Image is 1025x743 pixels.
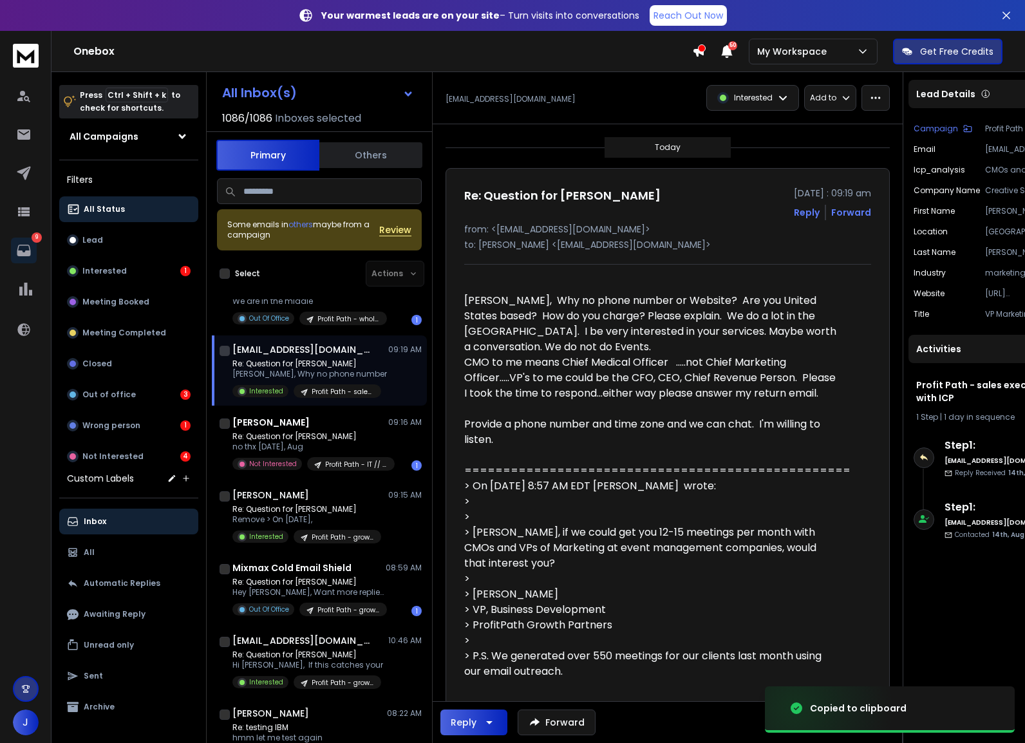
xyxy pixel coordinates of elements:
[59,320,198,346] button: Meeting Completed
[312,387,373,397] p: Profit Path - sales executive with ICP
[59,694,198,720] button: Archive
[325,460,387,469] p: Profit Path - IT // ceo cmo
[249,386,283,396] p: Interested
[464,277,851,705] div: [PERSON_NAME], Why no phone number or Website? Are you United States based? How do you charge? Pl...
[893,39,1002,64] button: Get Free Credits
[388,490,422,500] p: 09:15 AM
[518,710,596,735] button: Forward
[914,165,965,175] p: icp_analysis
[222,111,272,126] span: 1086 / 1086
[82,451,144,462] p: Not Interested
[464,223,871,236] p: from: <[EMAIL_ADDRESS][DOMAIN_NAME]>
[440,710,507,735] button: Reply
[992,530,1024,540] span: 14th, Aug
[84,702,115,712] p: Archive
[916,411,938,422] span: 1 Step
[232,431,387,442] p: Re: Question for [PERSON_NAME]
[955,530,1024,540] p: Contacted
[59,632,198,658] button: Unread only
[84,547,95,558] p: All
[232,416,310,429] h1: [PERSON_NAME]
[920,45,993,58] p: Get Free Credits
[914,247,955,258] p: Last Name
[235,268,260,279] label: Select
[411,315,422,325] div: 1
[232,650,383,660] p: Re: Question for [PERSON_NAME]
[914,124,972,134] button: Campaign
[249,605,289,614] p: Out Of Office
[411,606,422,616] div: 1
[59,258,198,284] button: Interested1
[13,710,39,735] button: J
[655,142,681,153] p: Today
[232,587,387,597] p: Hey [PERSON_NAME], Want more replies to
[249,677,283,687] p: Interested
[82,266,127,276] p: Interested
[84,204,125,214] p: All Status
[249,459,297,469] p: Not Interested
[232,722,387,733] p: Re: testing IBM
[944,411,1015,422] span: 1 day in sequence
[59,124,198,149] button: All Campaigns
[180,390,191,400] div: 3
[82,297,149,307] p: Meeting Booked
[914,309,929,319] p: title
[59,196,198,222] button: All Status
[59,351,198,377] button: Closed
[232,561,352,574] h1: Mixmax Cold Email Shield
[728,41,737,50] span: 50
[464,238,871,251] p: to: [PERSON_NAME] <[EMAIL_ADDRESS][DOMAIN_NAME]>
[232,489,309,502] h1: [PERSON_NAME]
[321,9,500,22] strong: Your warmest leads are on your site
[757,45,832,58] p: My Workspace
[59,227,198,253] button: Lead
[914,124,958,134] p: Campaign
[794,206,820,219] button: Reply
[794,187,871,200] p: [DATE] : 09:19 am
[59,540,198,565] button: All
[84,578,160,588] p: Automatic Replies
[388,635,422,646] p: 10:46 AM
[317,605,379,615] p: Profit Path - growth execs with ICP
[73,44,692,59] h1: Onebox
[82,390,136,400] p: Out of office
[249,314,289,323] p: Out Of Office
[386,563,422,573] p: 08:59 AM
[232,577,387,587] p: Re: Question for [PERSON_NAME]
[388,344,422,355] p: 09:19 AM
[249,532,283,541] p: Interested
[388,417,422,428] p: 09:16 AM
[734,93,773,103] p: Interested
[831,206,871,219] div: Forward
[232,296,387,306] p: We are in the middle
[82,359,112,369] p: Closed
[84,671,103,681] p: Sent
[411,460,422,471] div: 1
[317,314,379,324] p: Profit Path - wholesale with ICP
[451,716,476,729] div: Reply
[59,570,198,596] button: Automatic Replies
[32,232,42,243] p: 9
[914,227,948,237] p: location
[232,504,381,514] p: Re: Question for [PERSON_NAME]
[180,266,191,276] div: 1
[379,223,411,236] button: Review
[67,472,134,485] h3: Custom Labels
[232,359,387,369] p: Re: Question for [PERSON_NAME]
[232,733,387,743] p: hmm let me test again
[212,80,424,106] button: All Inbox(s)
[810,702,907,715] div: Copied to clipboard
[232,369,387,379] p: [PERSON_NAME], Why no phone number
[446,94,576,104] p: [EMAIL_ADDRESS][DOMAIN_NAME]
[59,601,198,627] button: Awaiting Reply
[232,660,383,670] p: Hi [PERSON_NAME], If this catches your
[232,343,374,356] h1: [EMAIL_ADDRESS][DOMAIN_NAME]
[312,678,373,688] p: Profit Path - growth execs with ICP
[914,206,955,216] p: First Name
[387,708,422,719] p: 08:22 AM
[216,140,319,171] button: Primary
[59,444,198,469] button: Not Interested4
